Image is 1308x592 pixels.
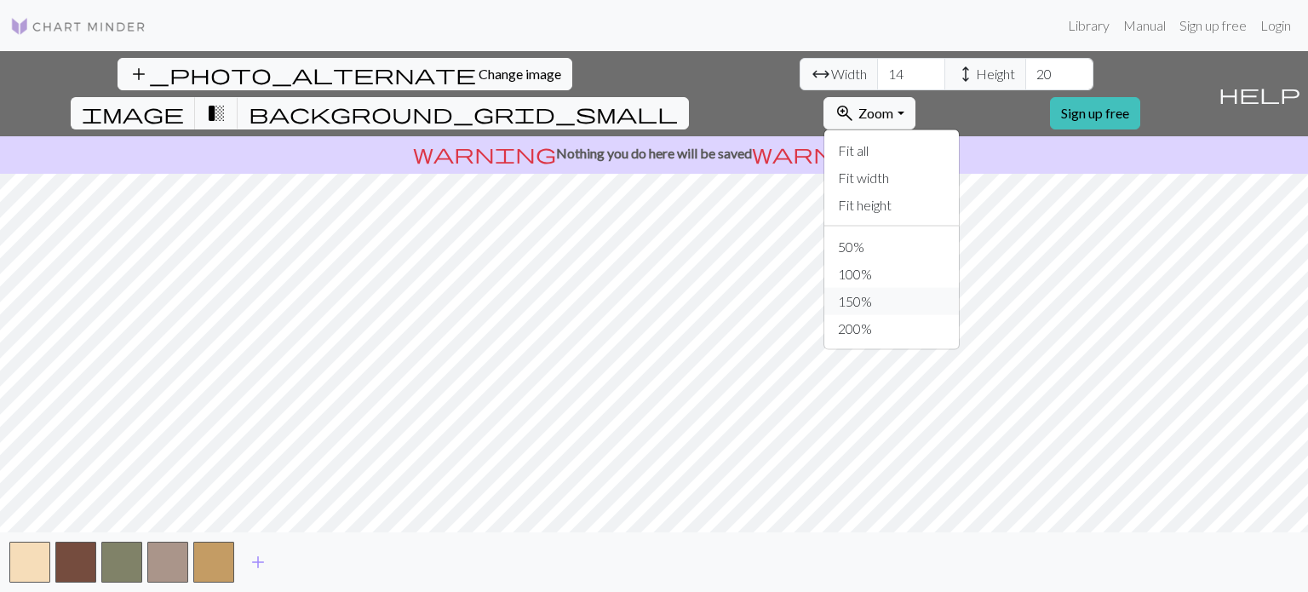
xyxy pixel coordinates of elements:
span: transition_fade [206,101,227,125]
img: Logo [10,16,146,37]
button: 50% [824,233,959,261]
span: arrow_range [811,62,831,86]
span: warning [752,141,895,165]
button: Help [1211,51,1308,136]
span: Width [831,64,867,84]
a: Login [1253,9,1298,43]
button: Change image [118,58,572,90]
span: add [248,550,268,574]
a: Manual [1116,9,1173,43]
span: background_grid_small [249,101,678,125]
button: Fit height [824,192,959,219]
span: image [82,101,184,125]
a: Library [1061,9,1116,43]
span: Zoom [858,105,893,121]
span: Change image [479,66,561,82]
a: Sign up free [1173,9,1253,43]
span: help [1219,82,1300,106]
a: Sign up free [1050,97,1140,129]
button: Fit all [824,137,959,164]
button: Add color [237,546,279,578]
p: Nothing you do here will be saved [7,143,1301,164]
button: 100% [824,261,959,288]
button: 150% [824,288,959,315]
span: add_photo_alternate [129,62,476,86]
button: Fit width [824,164,959,192]
span: height [955,62,976,86]
span: Height [976,64,1015,84]
span: warning [413,141,556,165]
span: zoom_in [835,101,855,125]
button: Zoom [823,97,915,129]
button: 200% [824,315,959,342]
